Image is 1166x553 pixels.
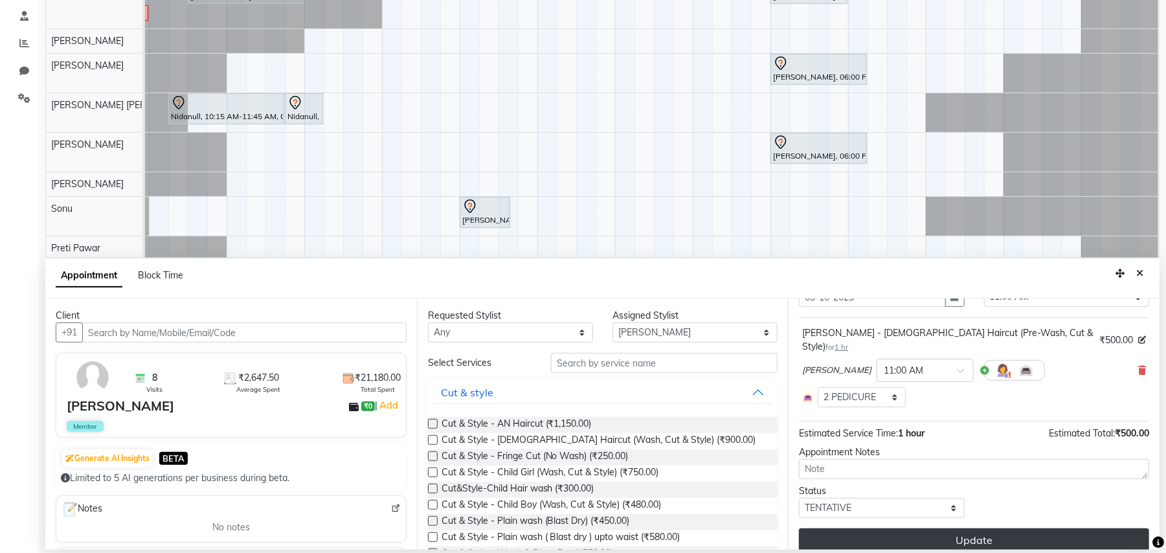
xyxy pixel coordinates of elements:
span: Preti Pawar [51,242,100,254]
span: ₹2,647.50 [238,371,279,385]
span: ₹21,180.00 [355,371,401,385]
a: Add [377,398,400,413]
span: Block Time [138,269,183,281]
span: [PERSON_NAME] [51,178,124,190]
span: Cut & Style - Child Girl (Wash, Cut & Style) (₹750.00) [442,466,659,482]
i: Edit price [1138,336,1146,344]
input: Search by Name/Mobile/Email/Code [82,322,407,343]
span: Cut & Style - Child Boy (Wash, Cut & Style) (₹480.00) [442,498,662,514]
span: [PERSON_NAME] [51,139,124,150]
div: [PERSON_NAME], 02:00 PM-02:40 PM, Eyebrows threading [461,199,509,226]
span: | [375,398,400,413]
span: Cut & Style - Plain wash (Blast Dry) (₹450.00) [442,514,630,530]
span: Visits [146,385,163,394]
button: Update [799,528,1149,552]
span: [PERSON_NAME] [51,35,124,47]
span: Member [67,421,104,432]
div: Nidanull, 11:45 AM-12:15 PM, Cut & Style - Blow-Dry [286,95,322,122]
span: Sonu [51,203,73,214]
div: Appointment Notes [799,446,1149,459]
div: [PERSON_NAME] [67,396,174,416]
span: No notes [212,521,250,534]
button: Cut & style [433,381,773,404]
button: +91 [56,322,83,343]
div: [PERSON_NAME] - [DEMOGRAPHIC_DATA] Haircut (Pre-Wash, Cut & Style) [802,326,1094,354]
span: ₹500.00 [1099,333,1133,347]
div: Select Services [418,356,541,370]
span: Cut & Style - AN Haircut (₹1,150.00) [442,417,592,433]
span: BETA [159,452,188,464]
div: Status [799,484,964,498]
span: 8 [152,371,157,385]
span: Cut & Style - Fringe Cut (No Wash) (₹250.00) [442,449,629,466]
img: Interior.png [802,392,814,403]
span: [PERSON_NAME] [PERSON_NAME] [51,99,199,111]
span: Cut & Style - Plain wash ( Blast dry ) upto waist (₹580.00) [442,530,680,547]
img: Hairdresser.png [995,363,1011,378]
span: Cut&Style-Child Hair wash (₹300.00) [442,482,594,498]
input: Search by service name [551,353,778,373]
button: Generate AI Insights [62,449,153,468]
span: Average Spent [236,385,280,394]
span: Total Spent [361,385,395,394]
span: [PERSON_NAME] [51,60,124,71]
div: Requested Stylist [428,309,593,322]
div: Client [56,309,407,322]
span: ₹500.00 [1115,427,1149,439]
span: Estimated Total: [1049,427,1115,439]
span: Notes [62,501,102,518]
span: Appointment [56,264,122,288]
div: [PERSON_NAME], 06:00 PM-07:15 PM, Cut & Style - Blow-Dry [772,56,866,83]
span: Cut & Style - [DEMOGRAPHIC_DATA] Haircut (Wash, Cut & Style) (₹900.00) [442,433,756,449]
span: ₹0 [361,401,375,412]
span: 1 hr [835,343,848,352]
button: Close [1130,264,1149,284]
div: Nidanull, 10:15 AM-11:45 AM, Color - Root Touch Up ( 2 Inches ) [170,95,283,122]
img: avatar [74,359,111,396]
div: Limited to 5 AI generations per business during beta. [61,471,401,485]
img: Interior.png [1018,363,1034,378]
div: [PERSON_NAME], 06:00 PM-07:15 PM, Cut & Style - Blow-Dry [772,135,866,162]
div: Assigned Stylist [612,309,778,322]
span: Estimated Service Time: [799,427,898,439]
span: [PERSON_NAME] [802,364,871,377]
span: 1 hour [898,427,925,439]
div: Cut & style [441,385,493,400]
small: for [825,343,848,352]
